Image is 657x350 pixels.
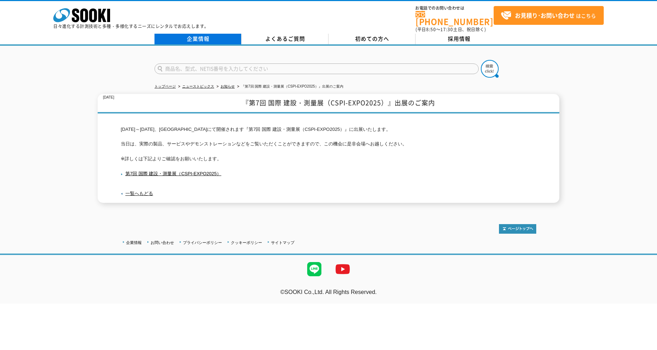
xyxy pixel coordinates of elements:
[154,34,241,44] a: 企業情報
[300,255,328,283] img: LINE
[182,84,214,88] a: ニューストピックス
[53,24,209,28] p: 日々進化する計測技術と多種・多様化するニーズにレンタルでお応えします。
[221,84,235,88] a: お知らせ
[121,171,221,176] a: 第7回 国際 建設・測量展（CSPI-EXPO2025）
[183,240,222,245] a: プライバシーポリシー
[125,191,153,196] a: 一覧へもどる
[501,10,596,21] span: はこちら
[328,255,357,283] img: YouTube
[515,11,575,20] strong: お見積り･お問い合わせ
[126,240,142,245] a: 企業情報
[499,224,536,234] img: トップページへ
[416,11,494,26] a: [PHONE_NUMBER]
[328,34,416,44] a: 初めての方へ
[271,240,294,245] a: サイトマップ
[98,94,559,113] h1: 『第7回 国際 建設・測量展（CSPI-EXPO2025）』出展のご案内
[416,26,486,33] span: (平日 ～ 土日、祝日除く)
[121,126,536,163] p: [DATE]～[DATE]、[GEOGRAPHIC_DATA]にて開催されます『第7回 国際 建設・測量展（CSPI-EXPO2025）』に出展いたします。 当日は、実際の製品、サービスやデモン...
[231,240,262,245] a: クッキーポリシー
[481,60,499,78] img: btn_search.png
[416,6,494,10] span: お電話でのお問い合わせは
[440,26,453,33] span: 17:30
[103,94,114,101] p: [DATE]
[154,84,176,88] a: トップページ
[416,34,503,44] a: 採用情報
[154,63,479,74] input: 商品名、型式、NETIS番号を入力してください
[151,240,174,245] a: お問い合わせ
[494,6,604,25] a: お見積り･お問い合わせはこちら
[241,34,328,44] a: よくあるご質問
[355,35,389,43] span: 初めての方へ
[426,26,436,33] span: 8:50
[630,296,657,302] a: テストMail
[236,83,343,90] li: 『第7回 国際 建設・測量展（CSPI-EXPO2025）』出展のご案内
